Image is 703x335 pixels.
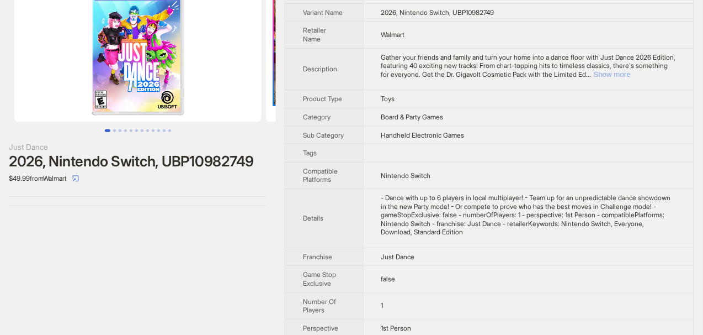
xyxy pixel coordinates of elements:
[72,175,79,182] span: select
[381,30,405,39] span: Walmart
[381,253,415,261] span: Just Dance
[163,129,166,132] button: Go to slide 11
[303,113,331,121] span: Category
[303,270,336,287] span: Game Stop Exclusive
[381,131,465,139] span: Handheld Electronic Games
[381,193,676,237] div: - Dance with up to 6 players in local multiplayer! - Team up for an unpredictable dance showdown ...
[168,129,171,132] button: Go to slide 12
[303,8,343,17] span: Variant Name
[152,129,155,132] button: Go to slide 9
[381,113,444,121] span: Board & Party Games
[9,170,267,187] div: $49.99 from Walmart
[303,131,344,139] span: Sub Category
[124,129,127,132] button: Go to slide 4
[381,8,494,17] span: 2026, Nintendo Switch, UBP10982749
[303,65,337,73] span: Description
[9,141,267,153] div: Just Dance
[381,53,676,78] span: Gather your friends and family and turn your home into a dance floor with Just Dance 2026 Edition...
[303,95,342,103] span: Product Type
[594,70,631,78] button: Expand
[381,275,396,283] span: false
[381,324,412,332] span: 1st Person
[381,53,676,79] div: Gather your friends and family and turn your home into a dance floor with Just Dance 2026 Edition...
[381,95,395,103] span: Toys
[130,129,132,132] button: Go to slide 5
[303,324,338,332] span: Perspective
[303,297,336,315] span: Number Of Players
[587,70,592,78] span: ...
[141,129,143,132] button: Go to slide 7
[303,167,338,184] span: Compatible Platforms
[157,129,160,132] button: Go to slide 10
[135,129,138,132] button: Go to slide 6
[146,129,149,132] button: Go to slide 8
[119,129,121,132] button: Go to slide 3
[105,129,110,132] button: Go to slide 1
[381,171,431,180] span: Nintendo Switch
[303,149,317,157] span: Tags
[113,129,116,132] button: Go to slide 2
[303,26,326,43] span: Retailer Name
[303,214,323,222] span: Details
[9,153,267,170] div: 2026, Nintendo Switch, UBP10982749
[381,301,384,310] span: 1
[303,253,332,261] span: Franchise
